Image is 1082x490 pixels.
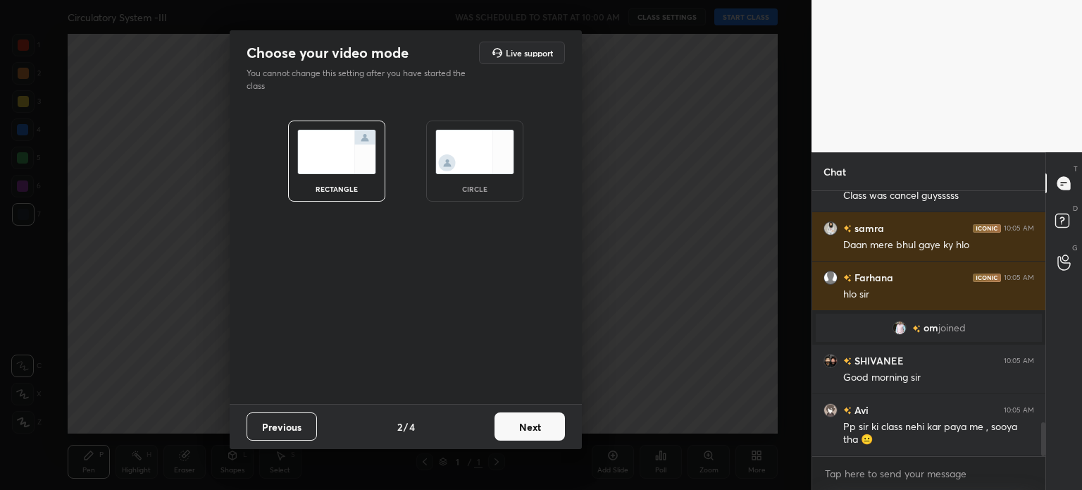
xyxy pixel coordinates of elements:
img: iconic-dark.1390631f.png [973,274,1001,282]
span: om [924,322,938,333]
img: no-rating-badge.077c3623.svg [843,407,852,415]
div: Good morning sir [843,371,1034,385]
p: T [1074,164,1078,174]
img: da2516d5f47a4ca2a15bdde57c6e485b.jpg [823,354,838,368]
h5: Live support [506,49,553,57]
div: circle [447,185,503,192]
p: G [1072,243,1078,253]
h4: 4 [409,419,415,434]
div: Class was cancel guysssss [843,189,1034,203]
h4: 2 [397,419,402,434]
div: 10:05 AM [1004,274,1034,282]
h6: Avi [852,403,869,417]
img: normalScreenIcon.ae25ed63.svg [297,130,376,174]
img: no-rating-badge.077c3623.svg [843,357,852,365]
img: default.png [823,271,838,285]
h6: Farhana [852,270,893,285]
h6: SHIVANEE [852,353,904,368]
p: D [1073,203,1078,214]
h4: / [404,419,408,434]
button: Previous [247,412,317,441]
div: Pp sir ki class nehi kar paya me , sooya tha 😐 [843,420,1034,447]
div: 10:05 AM [1004,357,1034,365]
img: iconic-dark.1390631f.png [973,224,1001,233]
img: no-rating-badge.077c3623.svg [843,225,852,233]
img: dbbfd756453740bd842d4e46f8b7f423.jpg [893,321,907,335]
div: Daan mere bhul gaye ky hlo [843,238,1034,252]
div: 10:05 AM [1004,224,1034,233]
p: You cannot change this setting after you have started the class [247,67,475,92]
img: no-rating-badge.077c3623.svg [912,325,921,333]
img: circleScreenIcon.acc0effb.svg [435,130,514,174]
div: hlo sir [843,288,1034,302]
div: 10:05 AM [1004,406,1034,415]
p: Chat [812,153,857,190]
div: rectangle [309,185,365,192]
img: no-rating-badge.077c3623.svg [843,274,852,282]
button: Next [495,412,565,441]
img: c4a552d334c44566a6c7a9b408c591c9.jpg [823,403,838,417]
span: joined [938,322,966,333]
div: grid [812,191,1045,456]
img: 2de770a352f14f42a0f05843314673a0.jpg [823,221,838,235]
h6: samra [852,221,884,235]
h2: Choose your video mode [247,44,409,62]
